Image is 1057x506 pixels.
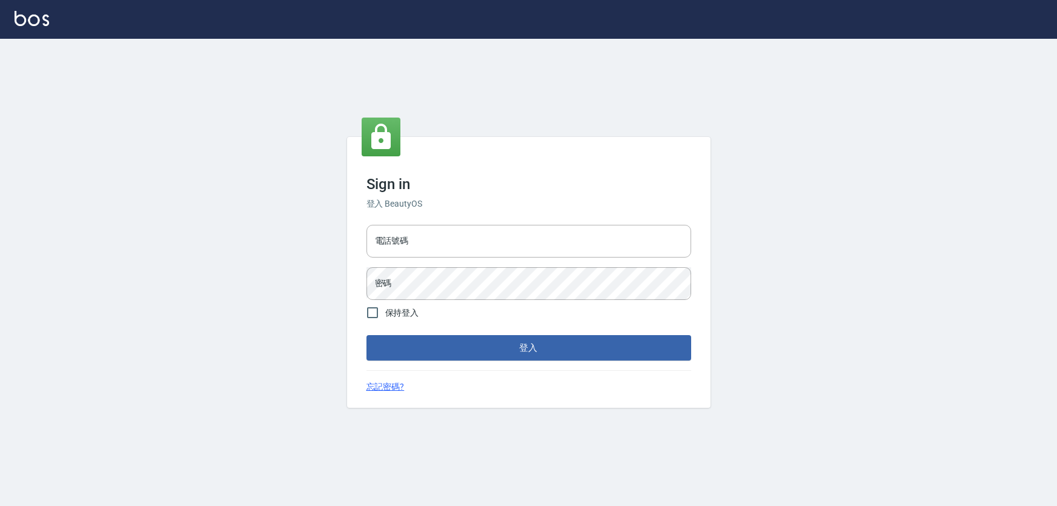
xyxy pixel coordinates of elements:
span: 保持登入 [385,307,419,319]
a: 忘記密碼? [366,381,405,393]
button: 登入 [366,335,691,361]
img: Logo [15,11,49,26]
h3: Sign in [366,176,691,193]
h6: 登入 BeautyOS [366,198,691,210]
